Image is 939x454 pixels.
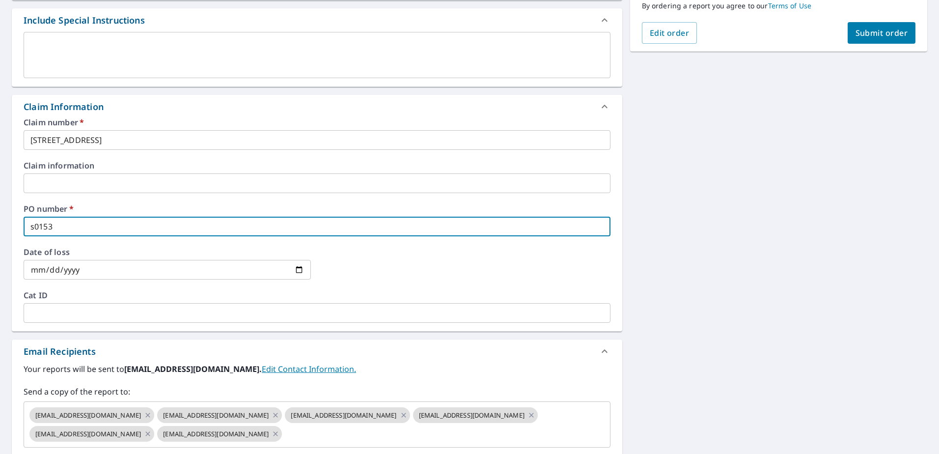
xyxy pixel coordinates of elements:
span: [EMAIL_ADDRESS][DOMAIN_NAME] [157,411,275,420]
div: [EMAIL_ADDRESS][DOMAIN_NAME] [157,426,282,442]
div: [EMAIL_ADDRESS][DOMAIN_NAME] [29,426,154,442]
div: [EMAIL_ADDRESS][DOMAIN_NAME] [157,407,282,423]
label: Date of loss [24,248,311,256]
span: [EMAIL_ADDRESS][DOMAIN_NAME] [29,411,147,420]
a: EditContactInfo [262,364,356,374]
button: Edit order [642,22,697,44]
div: Include Special Instructions [24,14,145,27]
div: Claim Information [24,100,104,113]
div: [EMAIL_ADDRESS][DOMAIN_NAME] [29,407,154,423]
b: [EMAIL_ADDRESS][DOMAIN_NAME]. [124,364,262,374]
div: Claim Information [12,95,622,118]
label: Send a copy of the report to: [24,386,610,397]
span: Edit order [650,28,690,38]
span: [EMAIL_ADDRESS][DOMAIN_NAME] [157,429,275,439]
span: Submit order [856,28,908,38]
span: [EMAIL_ADDRESS][DOMAIN_NAME] [285,411,402,420]
div: [EMAIL_ADDRESS][DOMAIN_NAME] [413,407,538,423]
label: Claim number [24,118,610,126]
a: Terms of Use [768,1,812,10]
div: Email Recipients [24,345,96,358]
button: Submit order [848,22,916,44]
span: [EMAIL_ADDRESS][DOMAIN_NAME] [413,411,530,420]
div: Email Recipients [12,340,622,363]
label: Cat ID [24,291,610,299]
label: Your reports will be sent to [24,363,610,375]
div: [EMAIL_ADDRESS][DOMAIN_NAME] [285,407,410,423]
label: PO number [24,205,610,213]
label: Claim information [24,162,610,170]
p: By ordering a report you agree to our [642,1,915,10]
span: [EMAIL_ADDRESS][DOMAIN_NAME] [29,429,147,439]
div: Include Special Instructions [12,8,622,32]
